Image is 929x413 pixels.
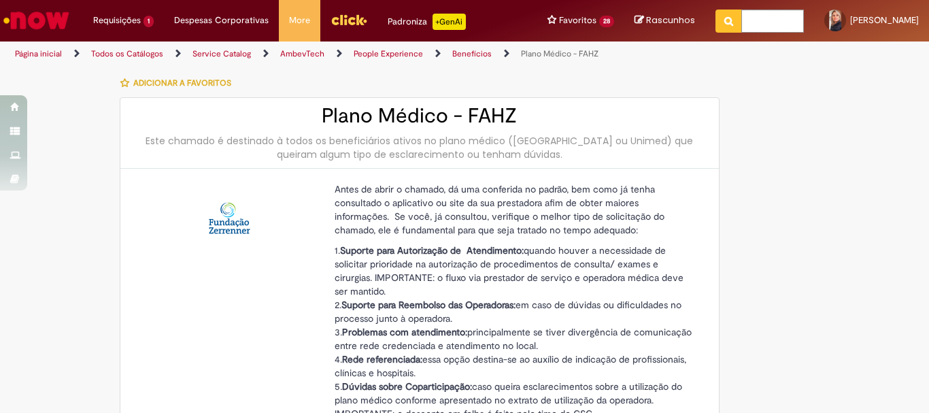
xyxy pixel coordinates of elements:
button: Adicionar a Favoritos [120,69,239,97]
div: Padroniza [388,14,466,30]
a: Benefícios [452,48,492,59]
strong: Rede referenciada: [342,353,422,365]
strong: Dúvidas sobre Coparticipação: [342,380,472,393]
img: Plano Médico - FAHZ [207,196,251,239]
button: Pesquisar [715,10,742,33]
a: Service Catalog [192,48,251,59]
span: Favoritos [559,14,596,27]
span: Rascunhos [646,14,695,27]
span: Despesas Corporativas [174,14,269,27]
a: Página inicial [15,48,62,59]
ul: Trilhas de página [10,42,609,67]
strong: Suporte para Autorização de Atendimento: [340,244,524,257]
img: ServiceNow [1,7,71,34]
a: Todos os Catálogos [91,48,163,59]
span: 1 [143,16,154,27]
img: click_logo_yellow_360x200.png [331,10,367,30]
span: [PERSON_NAME] [850,14,919,26]
div: Este chamado é destinado à todos os beneficiários ativos no plano médico ([GEOGRAPHIC_DATA] ou Un... [134,134,705,161]
p: Antes de abrir o chamado, dá uma conferida no padrão, bem como já tenha consultado o aplicativo o... [335,182,695,237]
a: Rascunhos [635,14,695,27]
p: +GenAi [433,14,466,30]
span: Requisições [93,14,141,27]
span: 28 [599,16,614,27]
a: AmbevTech [280,48,324,59]
strong: Problemas com atendimento: [342,326,467,338]
a: People Experience [354,48,423,59]
h2: Plano Médico - FAHZ [134,105,705,127]
span: Adicionar a Favoritos [133,78,231,88]
span: More [289,14,310,27]
a: Plano Médico - FAHZ [521,48,598,59]
strong: Suporte para Reembolso das Operadoras: [341,299,516,311]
